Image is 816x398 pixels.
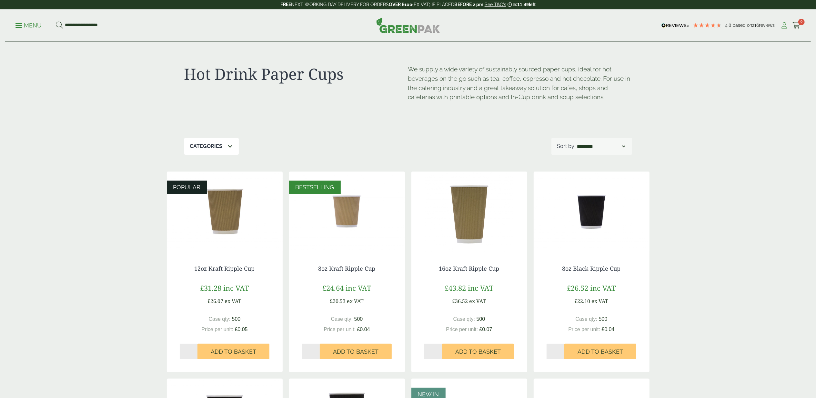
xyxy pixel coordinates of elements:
[408,65,632,102] p: We supply a wide variety of sustainably sourced paper cups, ideal for hot beverages on the go suc...
[224,283,249,293] span: inc VAT
[693,22,722,28] div: 4.79 Stars
[477,316,485,322] span: 500
[568,327,600,332] span: Price per unit:
[479,327,492,332] span: £0.07
[442,344,514,359] button: Add to Basket
[469,298,486,305] span: ex VAT
[453,316,475,322] span: Case qty:
[347,298,364,305] span: ex VAT
[197,344,269,359] button: Add to Basket
[357,327,370,332] span: £0.04
[289,172,405,252] img: 8oz Kraft Ripple Cup-0
[567,283,589,293] span: £26.52
[759,23,775,28] span: reviews
[661,23,690,28] img: REVIEWS.io
[167,172,283,252] img: 12oz Kraft Ripple Cup-0
[331,316,353,322] span: Case qty:
[485,2,506,7] a: See T&C's
[792,21,801,30] a: 0
[318,265,376,272] a: 8oz Kraft Ripple Cup
[752,23,759,28] span: 216
[455,348,501,355] span: Add to Basket
[209,316,231,322] span: Case qty:
[446,327,478,332] span: Price per unit:
[792,22,801,29] i: Cart
[781,22,789,29] i: My Account
[445,283,466,293] span: £43.82
[201,327,233,332] span: Price per unit:
[225,298,242,305] span: ex VAT
[534,172,650,252] img: 8oz Black Ripple Cup -0
[590,283,616,293] span: inc VAT
[576,142,626,150] select: Shop order
[184,65,408,83] h1: Hot Drink Paper Cups
[513,2,529,7] span: 5:11:49
[529,2,536,7] span: left
[208,298,224,305] span: £26.07
[725,23,732,28] span: 4.8
[15,22,42,29] p: Menu
[376,17,440,33] img: GreenPak Supplies
[576,316,598,322] span: Case qty:
[333,348,378,355] span: Add to Basket
[575,298,590,305] span: £22.10
[320,344,392,359] button: Add to Basket
[578,348,623,355] span: Add to Basket
[557,142,575,150] p: Sort by
[389,2,412,7] strong: OVER £100
[562,265,621,272] a: 8oz Black Ripple Cup
[330,298,346,305] span: £20.53
[200,283,222,293] span: £31.28
[599,316,608,322] span: 500
[235,327,248,332] span: £0.05
[452,298,468,305] span: £36.52
[323,283,344,293] span: £24.64
[190,142,223,150] p: Categories
[173,184,201,191] span: POPULAR
[439,265,499,272] a: 16oz Kraft Ripple Cup
[602,327,615,332] span: £0.04
[411,172,527,252] img: 16oz Kraft c
[468,283,494,293] span: inc VAT
[732,23,752,28] span: Based on
[296,184,334,191] span: BESTSELLING
[454,2,483,7] strong: BEFORE 2 pm
[418,391,439,398] span: NEW IN
[15,22,42,28] a: Menu
[195,265,255,272] a: 12oz Kraft Ripple Cup
[211,348,256,355] span: Add to Basket
[592,298,609,305] span: ex VAT
[564,344,636,359] button: Add to Basket
[346,283,371,293] span: inc VAT
[324,327,356,332] span: Price per unit:
[280,2,291,7] strong: FREE
[798,19,805,25] span: 0
[232,316,241,322] span: 500
[354,316,363,322] span: 500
